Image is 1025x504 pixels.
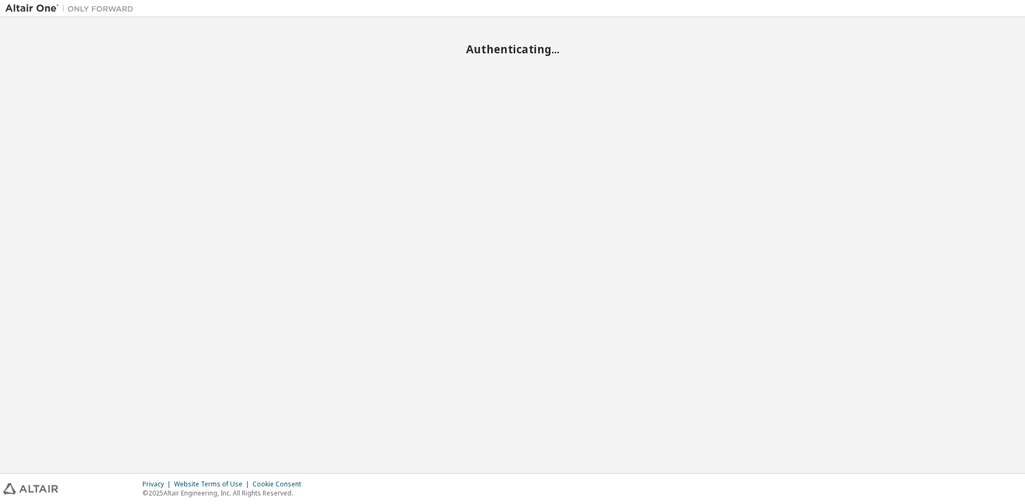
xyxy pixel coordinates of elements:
[174,480,253,489] div: Website Terms of Use
[253,480,307,489] div: Cookie Consent
[5,42,1020,56] h2: Authenticating...
[143,489,307,498] p: © 2025 Altair Engineering, Inc. All Rights Reserved.
[5,3,139,14] img: Altair One
[3,483,58,494] img: altair_logo.svg
[143,480,174,489] div: Privacy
